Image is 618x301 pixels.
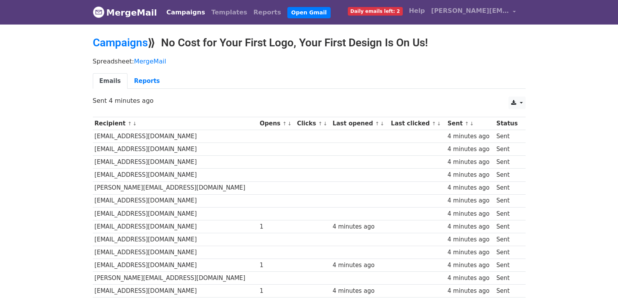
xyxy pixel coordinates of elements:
a: MergeMail [93,4,157,21]
p: Spreadsheet: [93,57,526,65]
div: 4 minutes ago [448,209,493,218]
div: 4 minutes ago [448,158,493,167]
a: Reports [127,73,166,89]
div: 4 minutes ago [333,222,387,231]
th: Clicks [295,117,331,130]
div: 4 minutes ago [333,287,387,296]
td: [EMAIL_ADDRESS][DOMAIN_NAME] [93,246,258,259]
img: MergeMail logo [93,6,104,18]
div: 4 minutes ago [448,145,493,154]
td: [EMAIL_ADDRESS][DOMAIN_NAME] [93,220,258,233]
td: [EMAIL_ADDRESS][DOMAIN_NAME] [93,207,258,220]
a: ↑ [318,121,322,127]
td: [EMAIL_ADDRESS][DOMAIN_NAME] [93,130,258,143]
div: 4 minutes ago [448,183,493,192]
th: Sent [446,117,494,130]
td: Sent [494,233,521,246]
td: [EMAIL_ADDRESS][DOMAIN_NAME] [93,156,258,169]
td: [PERSON_NAME][EMAIL_ADDRESS][DOMAIN_NAME] [93,272,258,285]
td: Sent [494,143,521,156]
div: 4 minutes ago [448,287,493,296]
td: Sent [494,194,521,207]
a: ↓ [323,121,328,127]
td: [EMAIL_ADDRESS][DOMAIN_NAME] [93,233,258,246]
a: ↑ [127,121,132,127]
div: 1 [260,261,293,270]
a: Campaigns [93,36,148,49]
div: 4 minutes ago [448,274,493,283]
td: Sent [494,259,521,272]
td: Sent [494,156,521,169]
div: 4 minutes ago [333,261,387,270]
a: ↑ [283,121,287,127]
td: [EMAIL_ADDRESS][DOMAIN_NAME] [93,143,258,156]
a: Templates [208,5,250,20]
td: [EMAIL_ADDRESS][DOMAIN_NAME] [93,259,258,272]
a: Emails [93,73,127,89]
td: Sent [494,272,521,285]
a: ↑ [375,121,379,127]
h2: ⟫ No Cost for Your First Logo, Your First Design Is On Us! [93,36,526,49]
div: 4 minutes ago [448,171,493,180]
a: ↑ [432,121,436,127]
a: ↓ [380,121,384,127]
th: Opens [258,117,295,130]
td: Sent [494,181,521,194]
a: Reports [250,5,284,20]
a: ↑ [465,121,469,127]
div: 1 [260,222,293,231]
td: Sent [494,169,521,181]
div: 4 minutes ago [448,132,493,141]
a: Help [406,3,428,19]
div: 4 minutes ago [448,196,493,205]
a: Campaigns [163,5,208,20]
a: Daily emails left: 2 [345,3,406,19]
span: [PERSON_NAME][EMAIL_ADDRESS][DOMAIN_NAME] [431,6,509,16]
td: Sent [494,285,521,297]
td: [EMAIL_ADDRESS][DOMAIN_NAME] [93,194,258,207]
td: Sent [494,220,521,233]
div: 4 minutes ago [448,248,493,257]
span: Daily emails left: 2 [348,7,403,16]
th: Recipient [93,117,258,130]
td: [EMAIL_ADDRESS][DOMAIN_NAME] [93,169,258,181]
div: 4 minutes ago [448,222,493,231]
a: ↓ [470,121,474,127]
th: Last opened [331,117,389,130]
div: 4 minutes ago [448,235,493,244]
td: [EMAIL_ADDRESS][DOMAIN_NAME] [93,285,258,297]
th: Status [494,117,521,130]
div: 4 minutes ago [448,261,493,270]
a: ↓ [287,121,292,127]
td: Sent [494,207,521,220]
a: Open Gmail [287,7,331,18]
a: [PERSON_NAME][EMAIL_ADDRESS][DOMAIN_NAME] [428,3,519,21]
td: Sent [494,130,521,143]
div: 1 [260,287,293,296]
a: ↓ [133,121,137,127]
a: MergeMail [134,58,166,65]
td: Sent [494,246,521,259]
th: Last clicked [389,117,446,130]
p: Sent 4 minutes ago [93,97,526,105]
a: ↓ [437,121,441,127]
td: [PERSON_NAME][EMAIL_ADDRESS][DOMAIN_NAME] [93,181,258,194]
